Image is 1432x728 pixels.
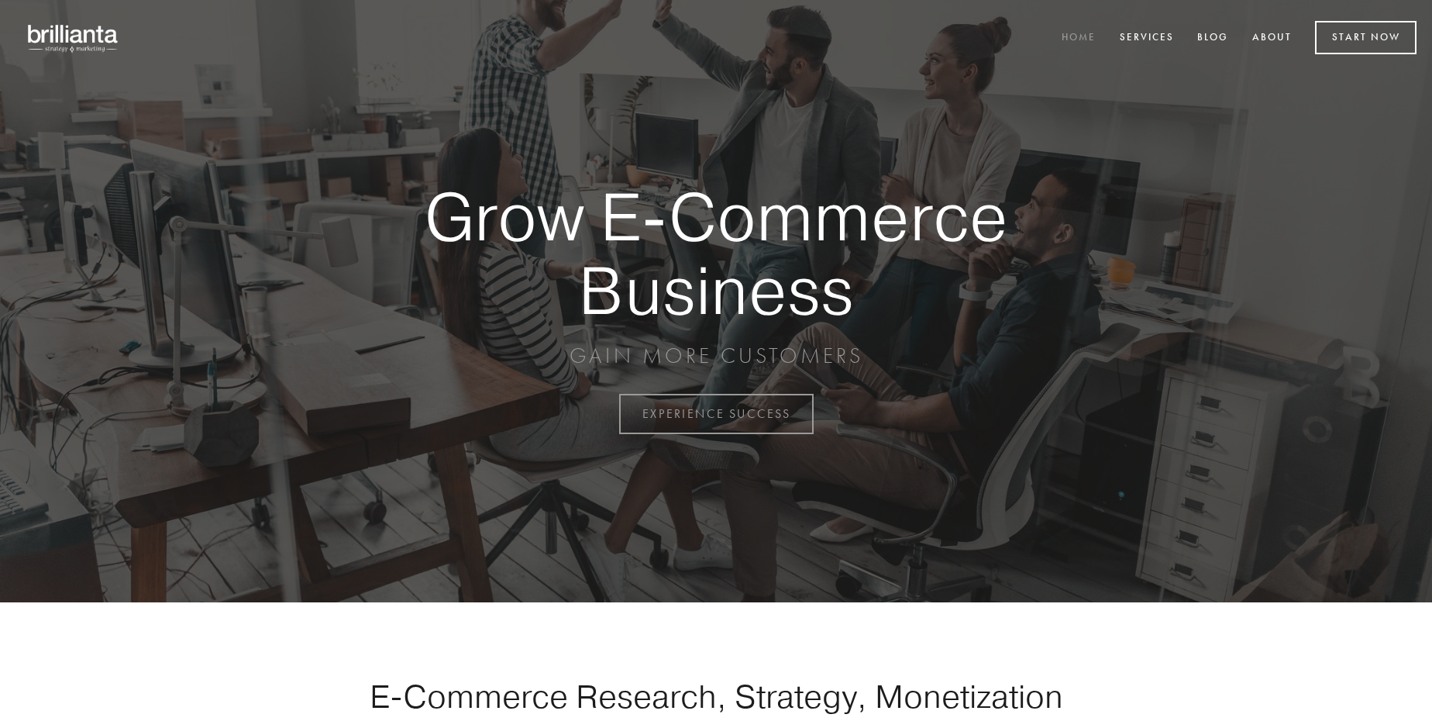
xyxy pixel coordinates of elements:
a: Home [1052,26,1106,51]
a: Services [1110,26,1184,51]
a: EXPERIENCE SUCCESS [619,394,814,434]
a: About [1242,26,1302,51]
p: GAIN MORE CUSTOMERS [370,342,1062,370]
a: Start Now [1315,21,1417,54]
h1: E-Commerce Research, Strategy, Monetization [321,677,1111,716]
strong: Grow E-Commerce Business [370,180,1062,326]
a: Blog [1187,26,1238,51]
img: brillianta - research, strategy, marketing [15,16,132,60]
